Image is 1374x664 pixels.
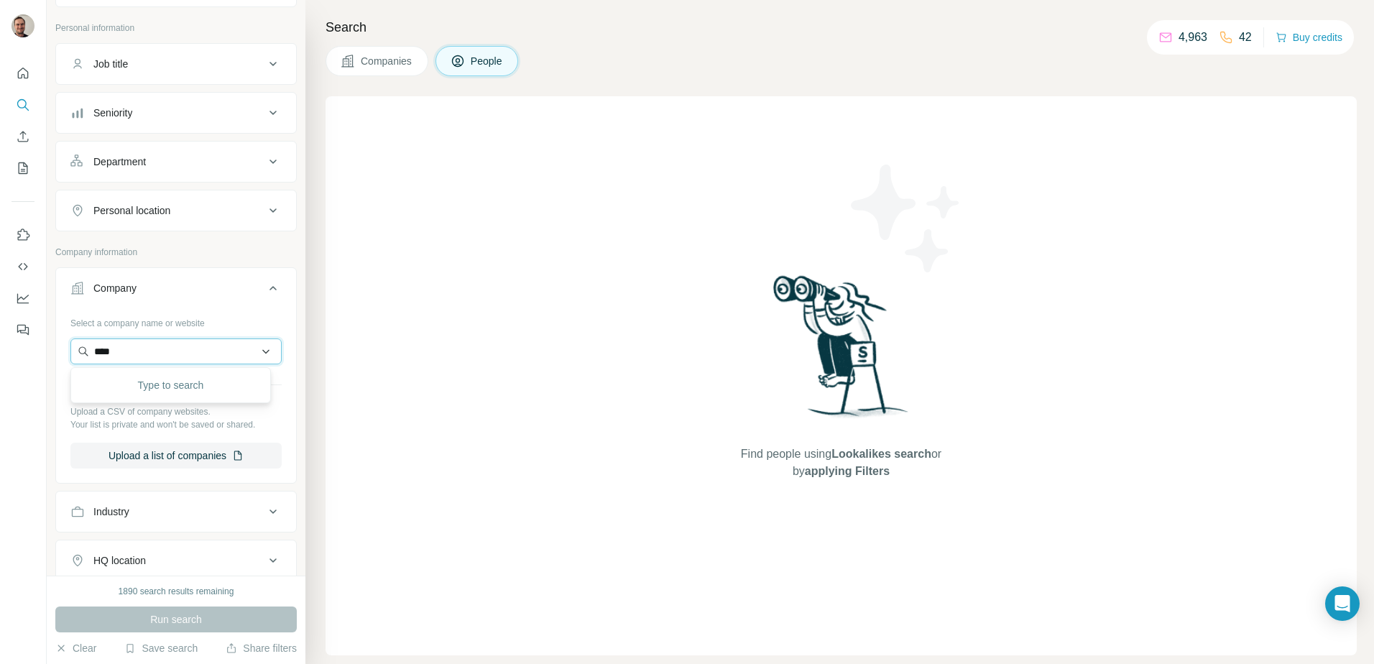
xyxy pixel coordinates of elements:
[11,254,34,280] button: Use Surfe API
[11,14,34,37] img: Avatar
[56,96,296,130] button: Seniority
[56,193,296,228] button: Personal location
[11,222,34,248] button: Use Surfe on LinkedIn
[11,285,34,311] button: Dashboard
[326,17,1357,37] h4: Search
[124,641,198,655] button: Save search
[93,155,146,169] div: Department
[70,405,282,418] p: Upload a CSV of company websites.
[56,494,296,529] button: Industry
[93,553,146,568] div: HQ location
[1276,27,1342,47] button: Buy credits
[70,311,282,330] div: Select a company name or website
[11,60,34,86] button: Quick start
[93,203,170,218] div: Personal location
[93,504,129,519] div: Industry
[361,54,413,68] span: Companies
[56,144,296,179] button: Department
[831,448,931,460] span: Lookalikes search
[1239,29,1252,46] p: 42
[471,54,504,68] span: People
[55,22,297,34] p: Personal information
[70,418,282,431] p: Your list is private and won't be saved or shared.
[1179,29,1207,46] p: 4,963
[767,272,916,432] img: Surfe Illustration - Woman searching with binoculars
[226,641,297,655] button: Share filters
[842,154,971,283] img: Surfe Illustration - Stars
[55,246,297,259] p: Company information
[56,543,296,578] button: HQ location
[93,57,128,71] div: Job title
[74,371,267,400] div: Type to search
[119,585,234,598] div: 1890 search results remaining
[56,271,296,311] button: Company
[1325,586,1360,621] div: Open Intercom Messenger
[55,641,96,655] button: Clear
[11,124,34,149] button: Enrich CSV
[93,281,137,295] div: Company
[56,47,296,81] button: Job title
[11,155,34,181] button: My lists
[805,465,890,477] span: applying Filters
[70,443,282,469] button: Upload a list of companies
[93,106,132,120] div: Seniority
[726,446,956,480] span: Find people using or by
[11,92,34,118] button: Search
[11,317,34,343] button: Feedback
